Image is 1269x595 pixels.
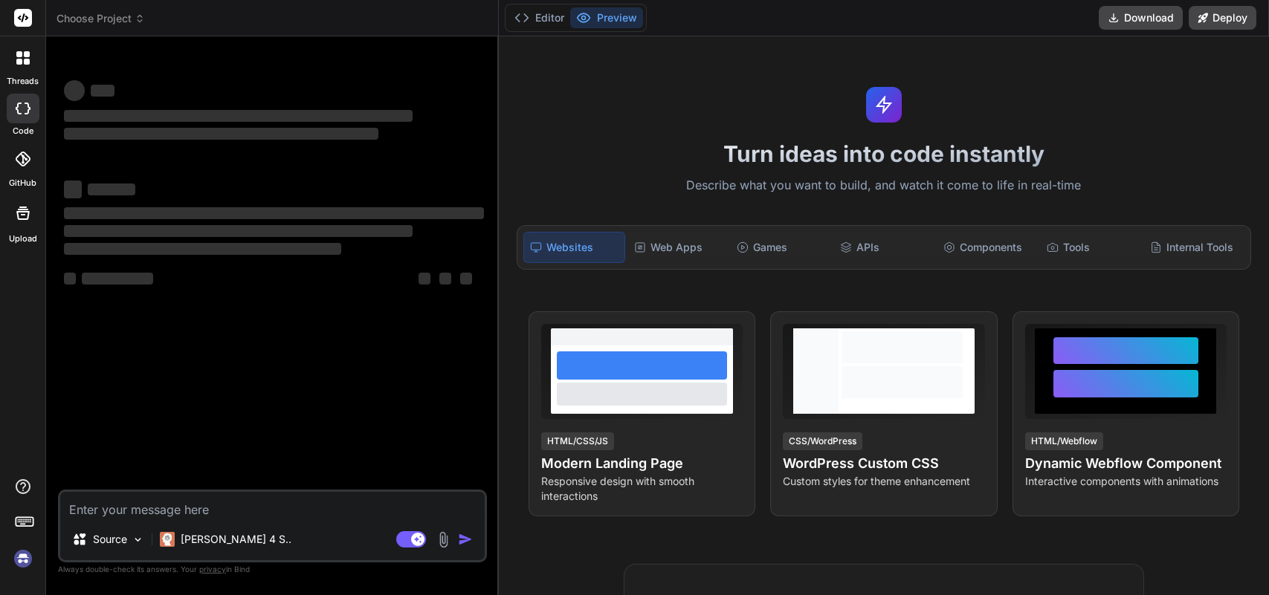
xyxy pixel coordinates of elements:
button: Editor [508,7,570,28]
div: APIs [834,232,934,263]
span: ‌ [88,183,135,195]
img: icon [458,532,473,547]
p: Always double-check its answers. Your in Bind [58,562,487,576]
span: ‌ [64,80,85,101]
div: Websites [523,232,625,263]
div: Tools [1041,232,1141,263]
span: ‌ [64,110,413,122]
p: Custom styles for theme enhancement [783,474,984,489]
span: ‌ [439,273,451,285]
div: Internal Tools [1144,232,1244,263]
span: ‌ [91,85,114,97]
h4: WordPress Custom CSS [783,453,984,474]
label: GitHub [9,177,36,189]
div: Web Apps [628,232,729,263]
label: code [13,125,33,137]
button: Download [1099,6,1183,30]
img: Pick Models [132,533,144,546]
p: [PERSON_NAME] 4 S.. [181,532,291,547]
img: attachment [435,531,452,548]
div: Components [937,232,1038,263]
h4: Dynamic Webflow Component [1025,453,1227,474]
button: Preview [570,7,643,28]
p: Source [93,532,127,547]
div: Games [731,232,831,263]
span: Choose Project [56,11,145,26]
img: signin [10,546,36,571]
label: Upload [9,233,37,245]
img: Claude 4 Sonnet [160,532,175,547]
span: ‌ [64,273,76,285]
span: ‌ [460,273,472,285]
div: HTML/Webflow [1025,432,1103,450]
h4: Modern Landing Page [541,453,743,474]
button: Deploy [1189,6,1256,30]
p: Responsive design with smooth interactions [541,474,743,504]
div: CSS/WordPress [783,432,862,450]
span: ‌ [64,128,378,140]
label: threads [7,75,39,88]
span: ‌ [419,273,430,285]
p: Describe what you want to build, and watch it come to life in real-time [508,176,1260,195]
div: HTML/CSS/JS [541,432,614,450]
h1: Turn ideas into code instantly [508,140,1260,167]
span: ‌ [64,207,484,219]
p: Interactive components with animations [1025,474,1227,489]
span: ‌ [82,273,153,285]
span: ‌ [64,225,413,237]
span: ‌ [64,243,341,255]
span: privacy [199,565,226,573]
span: ‌ [64,181,82,198]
